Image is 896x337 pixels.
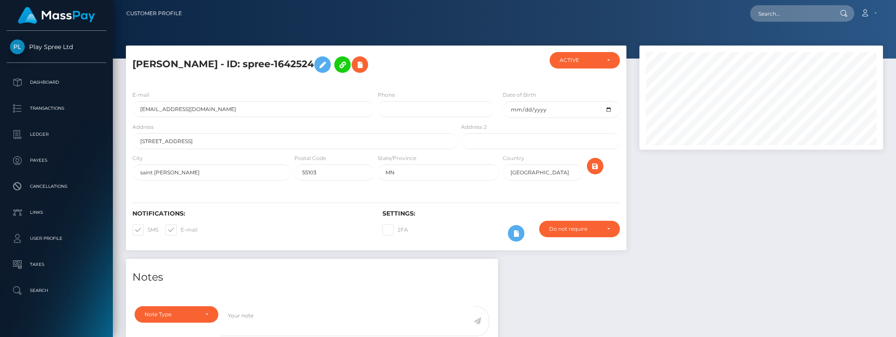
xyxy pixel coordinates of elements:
[549,226,600,232] div: Do not require
[461,123,487,131] label: Address 2
[10,39,25,54] img: Play Spree Ltd
[10,258,103,271] p: Taxes
[18,7,95,24] img: MassPay Logo
[10,232,103,245] p: User Profile
[7,72,106,93] a: Dashboard
[7,202,106,223] a: Links
[560,57,600,64] div: ACTIVE
[132,154,143,162] label: City
[10,180,103,193] p: Cancellations
[7,176,106,197] a: Cancellations
[7,43,106,51] span: Play Spree Ltd
[132,123,154,131] label: Address
[378,154,416,162] label: State/Province
[132,270,491,285] h4: Notes
[503,154,524,162] label: Country
[135,306,218,323] button: Note Type
[7,150,106,171] a: Payees
[378,91,395,99] label: Phone
[750,5,832,22] input: Search...
[145,311,198,318] div: Note Type
[7,254,106,275] a: Taxes
[550,52,620,69] button: ACTIVE
[503,91,536,99] label: Date of Birth
[10,128,103,141] p: Ledger
[539,221,620,237] button: Do not require
[7,280,106,301] a: Search
[7,124,106,145] a: Ledger
[10,154,103,167] p: Payees
[7,228,106,249] a: User Profile
[132,52,453,77] h5: [PERSON_NAME] - ID: spree-1642524
[132,210,369,217] h6: Notifications:
[132,91,149,99] label: E-mail
[126,4,182,23] a: Customer Profile
[132,224,158,236] label: SMS
[10,284,103,297] p: Search
[382,210,619,217] h6: Settings:
[10,76,103,89] p: Dashboard
[294,154,326,162] label: Postal Code
[10,102,103,115] p: Transactions
[7,98,106,119] a: Transactions
[382,224,408,236] label: 2FA
[165,224,198,236] label: E-mail
[10,206,103,219] p: Links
